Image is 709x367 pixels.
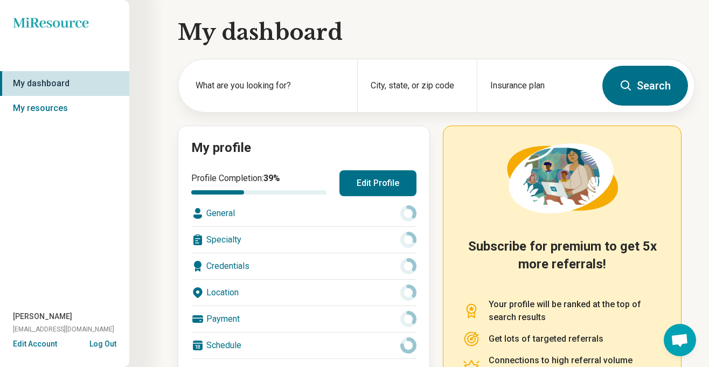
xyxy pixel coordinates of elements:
div: Schedule [191,333,416,358]
span: 39 % [263,173,280,183]
div: General [191,200,416,226]
a: Open chat [664,324,696,356]
p: Get lots of targeted referrals [489,333,603,345]
h1: My dashboard [178,17,695,47]
label: What are you looking for? [196,79,344,92]
div: Credentials [191,253,416,279]
button: Log Out [89,338,116,347]
div: Specialty [191,227,416,253]
div: Location [191,280,416,306]
button: Search [602,66,688,106]
span: [EMAIL_ADDRESS][DOMAIN_NAME] [13,324,114,334]
span: [PERSON_NAME] [13,311,72,322]
button: Edit Profile [339,170,416,196]
p: Your profile will be ranked at the top of search results [489,298,662,324]
button: Edit Account [13,338,57,350]
div: Payment [191,306,416,332]
h2: My profile [191,139,416,157]
h2: Subscribe for premium to get 5x more referrals! [463,238,662,285]
div: Profile Completion: [191,172,326,195]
